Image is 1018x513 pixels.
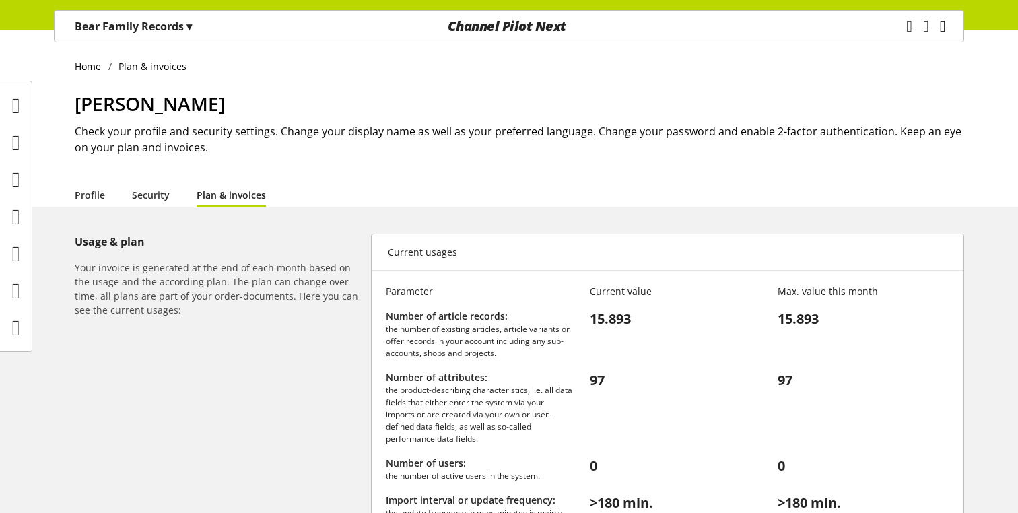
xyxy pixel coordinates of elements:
[574,284,761,298] div: Current value
[574,456,761,482] div: 0
[386,456,574,470] p: Number of users:
[597,493,653,512] span: 180 min.
[761,284,949,298] div: Max. value this month
[75,59,108,73] a: Home
[186,19,192,34] span: ▾
[785,493,841,512] span: 180 min.
[761,370,949,445] div: 97
[386,309,574,323] p: Number of article records:
[574,370,761,445] div: 97
[386,470,574,482] p: the number of active users in the system.
[75,261,366,317] h6: Your invoice is generated at the end of each month based on the usage and the according plan. The...
[778,493,785,512] span: >
[386,493,574,507] p: Import interval or update frequency:
[75,123,964,156] h2: Check your profile and security settings. Change your display name as well as your preferred lang...
[75,91,225,116] span: [PERSON_NAME]
[75,188,105,202] a: Profile
[386,370,574,384] p: Number of attributes:
[761,456,949,482] div: 0
[54,10,964,42] nav: main navigation
[75,18,192,34] p: Bear Family Records
[761,309,949,360] div: 15.893
[132,188,170,202] a: Security
[197,188,266,202] a: Plan & invoices
[386,384,574,445] p: the product-describing characteristics, i.e. all data fields that either enter the system via you...
[574,309,761,360] div: 15.893
[388,245,457,259] p: Current usages
[386,323,574,360] p: the number of existing articles, article variants or offer records in your account including any ...
[590,493,597,512] span: >
[386,284,574,298] div: Parameter
[75,234,366,250] h5: Usage & plan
